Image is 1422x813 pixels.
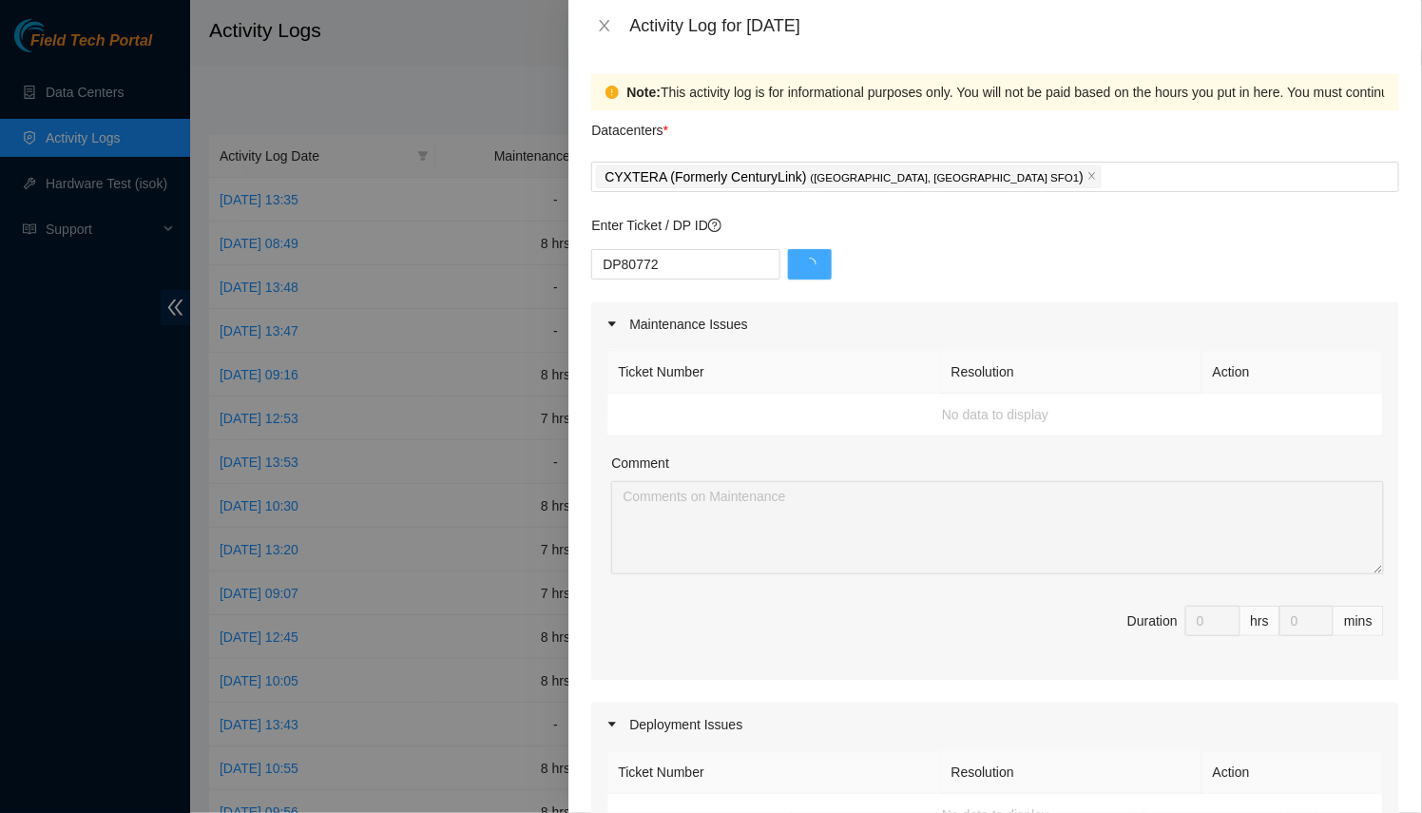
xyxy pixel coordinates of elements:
[1127,610,1178,631] div: Duration
[611,453,669,474] label: Comment
[629,15,1399,36] div: Activity Log for [DATE]
[591,302,1399,346] div: Maintenance Issues
[626,82,661,103] strong: Note:
[611,481,1384,574] textarea: Comment
[811,172,1080,184] span: ( [GEOGRAPHIC_DATA], [GEOGRAPHIC_DATA] SFO1
[606,319,618,330] span: caret-right
[941,751,1202,794] th: Resolution
[1202,351,1384,394] th: Action
[591,110,668,141] p: Datacenters
[708,219,721,232] span: question-circle
[607,394,1384,436] td: No data to display
[605,86,619,99] span: exclamation-circle
[1334,606,1384,636] div: mins
[591,215,1399,236] p: Enter Ticket / DP ID
[597,18,612,33] span: close
[605,166,1084,188] p: CYXTERA (Formerly CenturyLink) )
[607,751,940,794] th: Ticket Number
[591,703,1399,746] div: Deployment Issues
[1087,171,1097,183] span: close
[1202,751,1384,794] th: Action
[591,17,618,35] button: Close
[803,257,817,271] span: loading
[941,351,1202,394] th: Resolution
[1240,606,1280,636] div: hrs
[606,719,618,730] span: caret-right
[607,351,940,394] th: Ticket Number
